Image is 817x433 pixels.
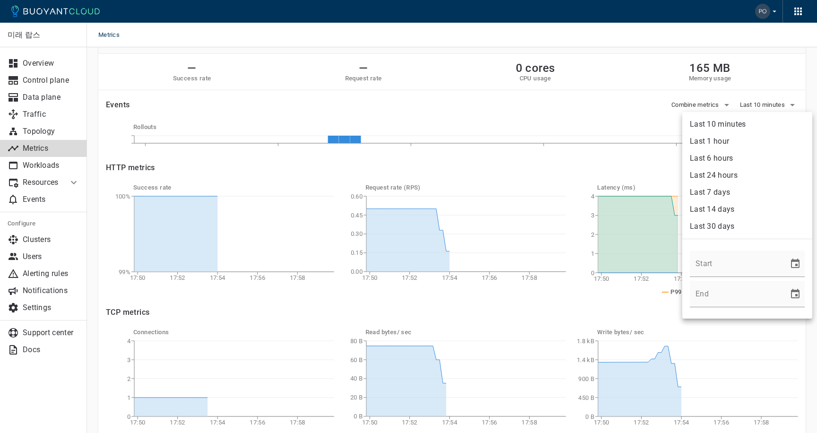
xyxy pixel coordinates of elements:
[690,281,782,307] input: mm/dd/yyyy hh:mm (a|p)m
[786,285,805,303] button: Choose date
[682,184,812,201] li: Last 7 days
[786,254,805,273] button: Choose date
[682,201,812,218] li: Last 14 days
[682,167,812,184] li: Last 24 hours
[682,150,812,167] li: Last 6 hours
[682,116,812,133] li: Last 10 minutes
[690,251,782,277] input: mm/dd/yyyy hh:mm (a|p)m
[682,218,812,235] li: Last 30 days
[682,133,812,150] li: Last 1 hour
